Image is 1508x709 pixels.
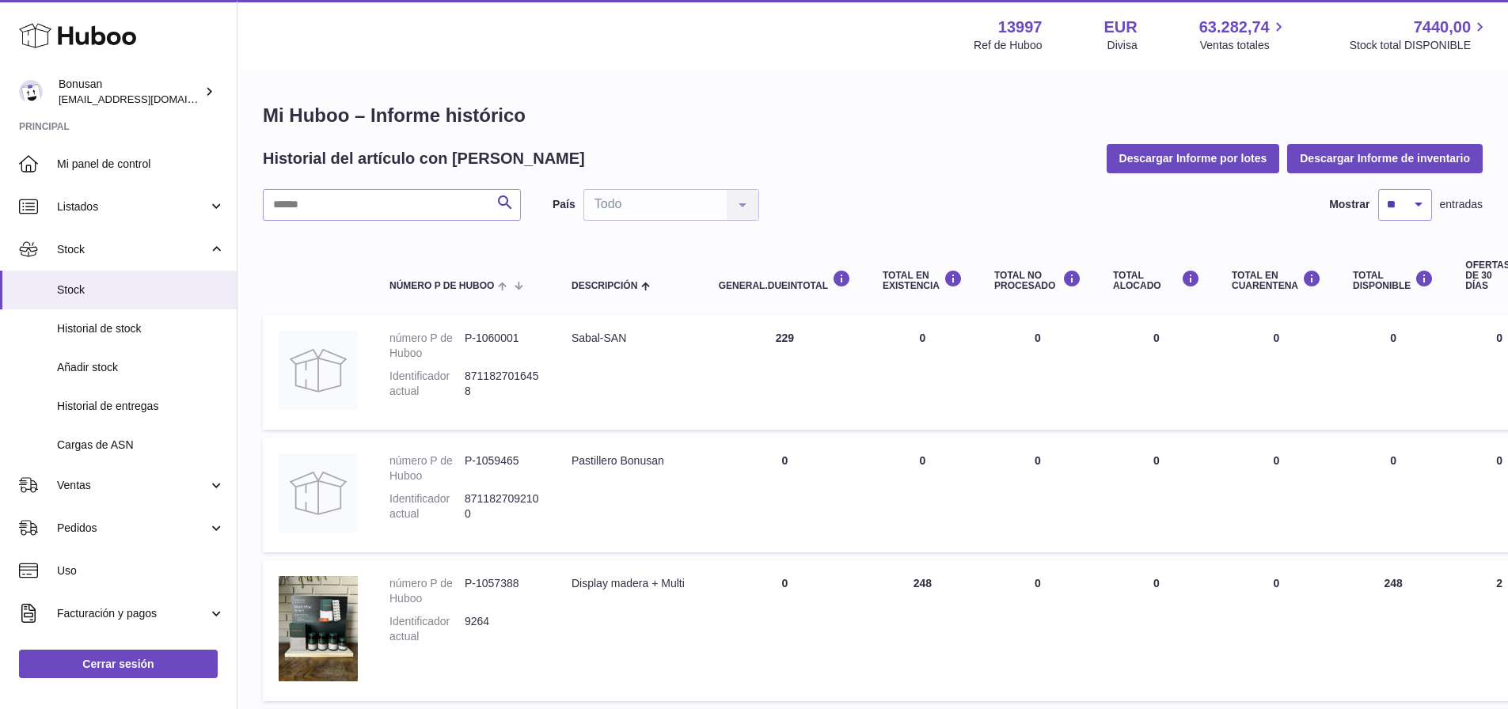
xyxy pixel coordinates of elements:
div: Total en EXISTENCIA [883,270,963,291]
span: Cargas de ASN [57,438,225,453]
div: Display madera + Multi [572,576,687,591]
dd: 8711827092100 [465,491,540,521]
td: 0 [978,438,1097,552]
dt: Identificador actual [389,491,465,521]
span: Historial de stock [57,321,225,336]
td: 0 [867,438,978,552]
div: Sabal-SAN [572,331,687,346]
dd: P-1059465 [465,453,540,483]
a: 63.282,74 Ventas totales [1199,17,1288,53]
div: Divisa [1107,38,1138,53]
span: Stock total DISPONIBLE [1350,38,1489,53]
span: entradas [1440,197,1483,212]
h1: Mi Huboo – Informe histórico [263,103,1483,128]
td: 0 [1097,315,1216,430]
dt: Identificador actual [389,369,465,399]
dd: 9264 [465,614,540,644]
div: Total ALOCADO [1113,270,1200,291]
label: País [553,197,575,212]
div: Ref de Huboo [974,38,1042,53]
span: Uso [57,563,225,578]
div: Total en CUARENTENA [1232,270,1321,291]
span: 0 [1274,454,1280,467]
span: número P de Huboo [389,281,494,291]
span: Mi panel de control [57,157,225,172]
span: Descripción [572,281,637,291]
dt: Identificador actual [389,614,465,644]
td: 0 [1337,438,1449,552]
button: Descargar Informe por lotes [1107,144,1280,173]
dt: número P de Huboo [389,576,465,606]
label: Mostrar [1329,197,1369,212]
td: 229 [703,315,867,430]
span: Stock [57,242,208,257]
div: Total DISPONIBLE [1353,270,1434,291]
div: Pastillero Bonusan [572,453,687,468]
td: 0 [1337,315,1449,430]
td: 0 [978,315,1097,430]
dt: número P de Huboo [389,331,465,361]
span: Ventas totales [1200,38,1288,53]
td: 0 [703,438,867,552]
span: Ventas [57,478,208,493]
td: 248 [1337,560,1449,701]
div: general.dueInTotal [719,270,851,291]
span: 0 [1274,577,1280,590]
td: 0 [1097,560,1216,701]
img: info@bonusan.es [19,80,43,104]
a: 7440,00 Stock total DISPONIBLE [1350,17,1489,53]
span: 7440,00 [1414,17,1471,38]
span: Pedidos [57,521,208,536]
td: 0 [867,315,978,430]
span: Historial de entregas [57,399,225,414]
td: 0 [1097,438,1216,552]
a: Cerrar sesión [19,650,218,678]
span: 63.282,74 [1199,17,1270,38]
img: product image [279,453,358,533]
button: Descargar Informe de inventario [1287,144,1483,173]
img: product image [279,331,358,410]
td: 0 [978,560,1097,701]
span: Facturación y pagos [57,606,208,621]
span: 0 [1274,332,1280,344]
h2: Historial del artículo con [PERSON_NAME] [263,148,585,169]
dt: número P de Huboo [389,453,465,483]
dd: P-1057388 [465,576,540,606]
strong: 13997 [998,17,1043,38]
img: product image [279,576,358,681]
dd: 8711827016458 [465,369,540,399]
strong: EUR [1103,17,1137,38]
span: Stock [57,282,225,298]
span: [EMAIL_ADDRESS][DOMAIN_NAME] [59,93,233,105]
div: Bonusan [59,77,201,107]
td: 248 [867,560,978,701]
span: Listados [57,199,208,214]
dd: P-1060001 [465,331,540,361]
td: 0 [703,560,867,701]
span: Añadir stock [57,360,225,375]
div: Total NO PROCESADO [994,270,1081,291]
